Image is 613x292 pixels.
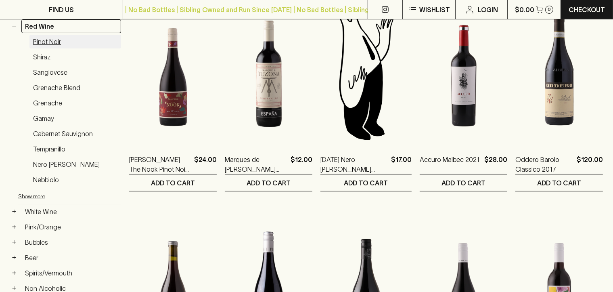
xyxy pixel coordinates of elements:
[420,155,479,174] a: Accuro Malbec 2021
[225,155,287,174] a: Marques de [PERSON_NAME] 2024
[569,5,605,15] p: Checkout
[391,155,412,174] p: $17.00
[537,178,581,188] p: ADD TO CART
[10,22,18,30] button: −
[320,155,388,174] a: [DATE] Nero [PERSON_NAME] 2023
[10,208,18,216] button: +
[420,1,507,143] img: Accuro Malbec 2021
[515,1,603,143] img: Oddero Barolo Classico 2017
[291,155,312,174] p: $12.00
[21,251,121,265] a: Beer
[419,5,450,15] p: Wishlist
[420,174,507,191] button: ADD TO CART
[29,81,121,95] a: Grenache Blend
[29,127,121,141] a: Cabernet Sauvignon
[10,238,18,246] button: +
[29,65,121,79] a: Sangiovese
[29,111,121,125] a: Gamay
[10,254,18,262] button: +
[21,205,121,218] a: White Wine
[129,1,217,143] img: Buller The Nook Pinot Noir 2021
[320,174,412,191] button: ADD TO CART
[129,174,217,191] button: ADD TO CART
[478,5,498,15] p: Login
[484,155,507,174] p: $28.00
[29,50,121,64] a: Shiraz
[10,269,18,277] button: +
[577,155,603,174] p: $120.00
[21,19,121,33] a: Red Wine
[515,155,573,174] a: Oddero Barolo Classico 2017
[247,178,291,188] p: ADD TO CART
[515,5,534,15] p: $0.00
[29,142,121,156] a: Tempranillo
[21,220,121,234] a: Pink/Orange
[344,178,388,188] p: ADD TO CART
[29,158,121,171] a: Nero [PERSON_NAME]
[441,178,485,188] p: ADD TO CART
[548,7,551,12] p: 0
[49,5,74,15] p: FIND US
[129,155,191,174] a: [PERSON_NAME] The Nook Pinot Noir 2021
[151,178,195,188] p: ADD TO CART
[18,188,124,205] button: Show more
[10,223,18,231] button: +
[515,174,603,191] button: ADD TO CART
[225,174,312,191] button: ADD TO CART
[320,1,412,143] img: Blackhearts & Sparrows Man
[21,235,121,249] a: Bubbles
[21,266,121,280] a: Spirits/Vermouth
[29,96,121,110] a: Grenache
[29,173,121,187] a: Nebbiolo
[194,155,217,174] p: $24.00
[29,35,121,48] a: Pinot Noir
[225,1,312,143] img: Marques de Tezona Tempranillo 2024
